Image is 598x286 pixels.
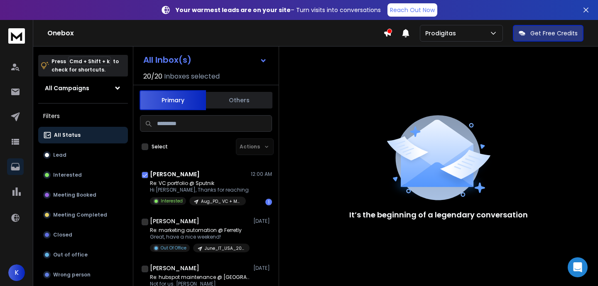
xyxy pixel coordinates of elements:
[390,6,435,14] p: Reach Out Now
[53,251,88,258] p: Out of office
[53,271,91,278] p: Wrong person
[53,192,96,198] p: Meeting Booked
[38,227,128,243] button: Closed
[253,218,272,224] p: [DATE]
[150,217,199,225] h1: [PERSON_NAME]
[176,6,291,14] strong: Your warmest leads are on your site
[8,264,25,281] button: K
[265,199,272,205] div: 1
[38,127,128,143] button: All Status
[51,57,119,74] p: Press to check for shortcuts.
[513,25,583,42] button: Get Free Credits
[349,209,528,221] p: It’s the beginning of a legendary conversation
[47,28,383,38] h1: Onebox
[150,264,199,272] h1: [PERSON_NAME]
[140,90,206,110] button: Primary
[150,234,250,240] p: Great, have a nice weekend!
[387,3,437,17] a: Reach Out Now
[568,257,588,277] div: Open Intercom Messenger
[53,172,82,178] p: Interested
[53,232,72,238] p: Closed
[176,6,381,14] p: – Turn visits into conversations
[53,152,66,158] p: Lead
[38,167,128,183] button: Interested
[205,245,245,251] p: June_IT_USA_20-500_Growth_VP_HEAD_DIRECTOR
[68,57,111,66] span: Cmd + Shift + k
[38,110,128,122] h3: Filters
[38,147,128,163] button: Lead
[38,266,128,283] button: Wrong person
[38,80,128,96] button: All Campaigns
[150,274,250,281] p: Re: hubspot maintenance @ [GEOGRAPHIC_DATA]
[8,28,25,44] img: logo
[251,171,272,178] p: 12:00 AM
[150,180,249,187] p: Re: VC portfolio @ Sputnik
[253,265,272,271] p: [DATE]
[143,56,191,64] h1: All Inbox(s)
[54,132,81,138] p: All Status
[45,84,89,92] h1: All Campaigns
[164,71,220,81] h3: Inboxes selected
[530,29,578,37] p: Get Free Credits
[206,91,272,109] button: Others
[38,247,128,263] button: Out of office
[152,143,168,150] label: Select
[143,71,162,81] span: 20 / 20
[38,207,128,223] button: Meeting Completed
[137,52,274,68] button: All Inbox(s)
[425,29,459,37] p: Prodigitas
[150,187,249,193] p: Hi [PERSON_NAME], Thanks for reaching
[150,227,250,234] p: Re: marketing automation @ Ferretly
[150,170,200,178] h1: [PERSON_NAME]
[53,212,107,218] p: Meeting Completed
[38,187,128,203] button: Meeting Booked
[161,198,183,204] p: Interested
[201,198,241,205] p: Aug_PD_ VC + Marketing
[161,245,186,251] p: Out Of Office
